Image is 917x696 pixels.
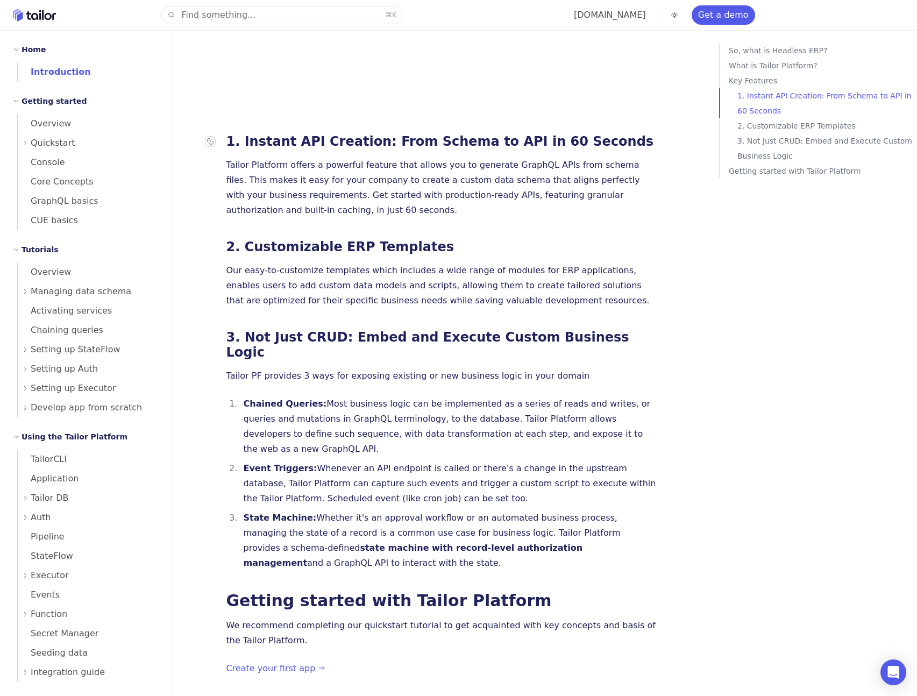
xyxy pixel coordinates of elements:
[226,592,657,609] h2: Getting started with Tailor Platform
[18,628,98,638] span: Secret Manager
[574,10,646,20] a: [DOMAIN_NAME]
[226,134,654,149] a: 1. Instant API Creation: From Schema to API in 60 Seconds
[18,301,159,321] a: Activating services
[22,430,127,443] h2: Using the Tailor Platform
[31,510,51,525] span: Auth
[31,400,142,415] span: Develop app from scratch
[18,648,88,658] span: Seeding data
[692,5,755,25] a: Get a demo
[31,342,120,357] span: Setting up StateFlow
[18,321,159,340] a: Chaining queries
[729,58,913,73] a: What is Tailor Platform?
[18,450,159,469] a: TailorCLI
[18,215,78,225] span: CUE basics
[22,95,87,108] h2: Getting started
[240,396,657,457] li: Most business logic can be implemented as a series of reads and writes, or queries and mutations ...
[18,176,94,187] span: Core Concepts
[31,284,131,299] span: Managing data schema
[668,9,681,22] button: Toggle dark mode
[18,454,67,464] span: TailorCLI
[18,585,159,605] a: Events
[18,191,159,211] a: GraphQL basics
[31,665,105,680] span: Integration guide
[18,267,71,277] span: Overview
[244,513,317,523] strong: State Machine:
[737,118,913,133] a: 2. Customizable ERP Templates
[226,330,629,360] a: 3. Not Just CRUD: Embed and Execute Custom Business Logic
[737,88,913,118] a: 1. Instant API Creation: From Schema to API in 60 Seconds
[240,510,657,571] li: Whether it's an approval workflow or an automated business process, managing the state of a recor...
[18,531,65,542] span: Pipeline
[18,546,159,566] a: StateFlow
[31,607,67,622] span: Function
[244,399,327,409] strong: Chained Queries:
[18,306,112,316] span: Activating services
[226,239,454,254] a: 2. Customizable ERP Templates
[385,11,392,19] kbd: ⌘
[18,114,159,133] a: Overview
[18,62,159,82] a: Introduction
[18,469,159,488] a: Application
[244,463,317,473] strong: Event Triggers:
[18,590,60,600] span: Events
[729,164,913,179] a: Getting started with Tailor Platform
[18,527,159,546] a: Pipeline
[729,43,913,58] a: So, what is Headless ERP?
[18,157,65,167] span: Console
[22,243,59,256] h2: Tutorials
[18,325,103,335] span: Chaining queries
[392,11,397,19] kbd: K
[18,153,159,172] a: Console
[31,491,69,506] span: Tailor DB
[31,568,69,583] span: Executor
[18,624,159,643] a: Secret Manager
[244,543,583,568] strong: state machine with record-level authorization management
[31,381,116,396] span: Setting up Executor
[226,368,657,383] p: Tailor PF provides 3 ways for exposing existing or new business logic in your domain
[226,263,657,308] p: Our easy-to-customize templates which includes a wide range of modules for ERP applications, enab...
[240,461,657,506] li: Whenever an API endpoint is called or there's a change in the upstream database, Tailor Platform ...
[226,661,325,676] a: Create your first app
[737,133,913,164] a: 3. Not Just CRUD: Embed and Execute Custom Business Logic
[729,73,913,88] a: Key Features
[18,211,159,230] a: CUE basics
[226,618,657,648] p: We recommend completing our quickstart tutorial to get acquainted with key concepts and basis of ...
[18,262,159,282] a: Overview
[22,43,46,56] h2: Home
[18,551,73,561] span: StateFlow
[31,361,98,377] span: Setting up Auth
[162,6,403,24] button: Find something...⌘K
[18,643,159,663] a: Seeding data
[880,659,906,685] div: Open Intercom Messenger
[13,9,56,22] a: Home
[226,158,657,218] p: Tailor Platform offers a powerful feature that allows you to generate GraphQL APIs from schema fi...
[18,67,91,77] span: Introduction
[18,118,71,129] span: Overview
[18,172,159,191] a: Core Concepts
[18,196,98,206] span: GraphQL basics
[18,473,79,484] span: Application
[31,136,75,151] span: Quickstart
